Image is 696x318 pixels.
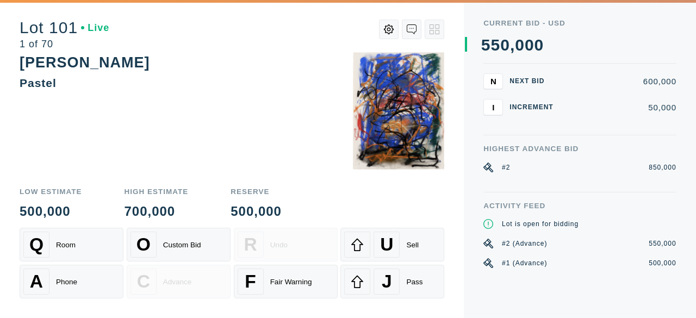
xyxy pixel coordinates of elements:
div: 500,000 [649,258,676,268]
span: Q [29,234,43,255]
span: N [490,77,496,86]
button: OCustom Bid [127,228,231,261]
span: A [30,271,43,292]
div: Advance [163,278,192,286]
div: Live [81,23,109,33]
div: High Estimate [124,188,188,196]
div: Increment [509,104,558,110]
div: Lot 101 [20,20,109,36]
button: JPass [340,265,444,298]
div: 0 [500,37,510,53]
div: Room [56,241,76,249]
span: U [380,234,393,255]
button: CAdvance [127,265,231,298]
div: 500,000 [20,205,82,218]
div: Phone [56,278,77,286]
div: 0 [535,37,544,53]
div: Reserve [231,188,282,196]
div: 0 [525,37,535,53]
div: Fair Warning [270,278,312,286]
div: Undo [270,241,288,249]
div: 700,000 [124,205,188,218]
div: Current Bid - USD [483,20,676,27]
button: I [483,99,503,115]
div: Low Estimate [20,188,82,196]
div: Pastel [20,77,57,89]
div: #1 (Advance) [502,258,547,268]
div: 550,000 [649,239,676,248]
span: C [137,271,150,292]
div: 0 [515,37,525,53]
div: [PERSON_NAME] [20,54,150,71]
button: QRoom [20,228,123,261]
div: 1 of 70 [20,39,109,49]
div: Sell [406,241,419,249]
div: 500,000 [231,205,282,218]
span: I [492,103,494,112]
span: O [136,234,151,255]
button: RUndo [234,228,338,261]
div: 50,000 [565,103,676,111]
div: Highest Advance Bid [483,145,676,153]
button: APhone [20,265,123,298]
div: Next Bid [509,78,558,84]
button: N [483,73,503,90]
div: , [510,37,515,200]
span: F [245,271,256,292]
div: Pass [406,278,422,286]
div: #2 (Advance) [502,239,547,248]
span: J [382,271,392,292]
button: USell [340,228,444,261]
div: 600,000 [565,77,676,85]
div: #2 [502,163,510,172]
div: Custom Bid [163,241,201,249]
button: FFair Warning [234,265,338,298]
div: Lot is open for bidding [502,219,579,229]
div: 5 [481,37,491,53]
div: 850,000 [649,163,676,172]
div: 5 [491,37,501,53]
span: R [244,234,257,255]
div: Activity Feed [483,202,676,210]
